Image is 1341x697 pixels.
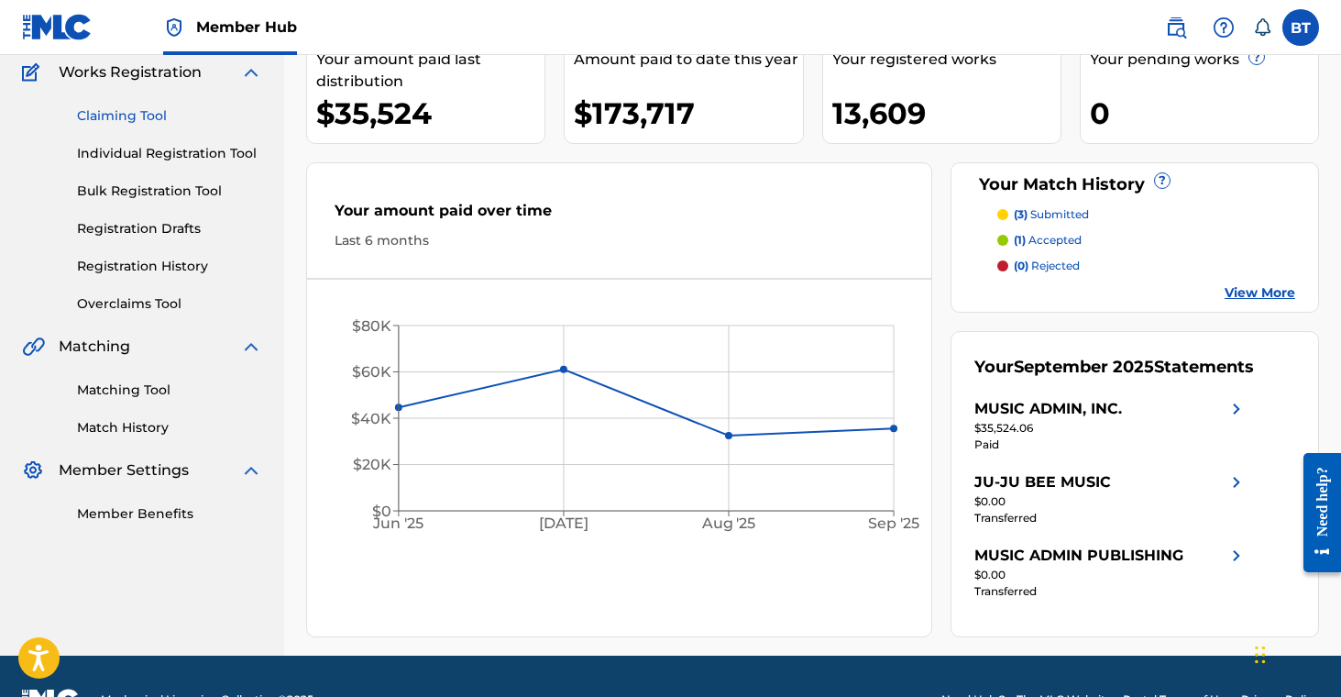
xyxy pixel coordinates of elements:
[701,515,756,533] tspan: Aug '25
[1090,49,1318,71] div: Your pending works
[1255,627,1266,682] div: Drag
[22,14,93,40] img: MLC Logo
[77,504,262,524] a: Member Benefits
[1014,258,1080,274] p: rejected
[316,93,544,134] div: $35,524
[832,93,1061,134] div: 13,609
[997,232,1295,249] a: (1) accepted
[974,437,1247,453] div: Paid
[1155,173,1170,188] span: ?
[974,545,1247,600] a: MUSIC ADMIN PUBLISHINGright chevron icon$0.00Transferred
[1226,545,1248,567] img: right chevron icon
[974,471,1111,493] div: JU-JU BEE MUSIC
[335,200,904,231] div: Your amount paid over time
[974,567,1247,583] div: $0.00
[77,144,262,163] a: Individual Registration Tool
[1014,232,1082,249] p: accepted
[974,172,1295,197] div: Your Match History
[77,106,262,126] a: Claiming Tool
[1226,398,1248,420] img: right chevron icon
[352,317,391,335] tspan: $80K
[1225,283,1295,303] a: View More
[240,459,262,481] img: expand
[1014,357,1154,377] span: September 2025
[974,493,1247,510] div: $0.00
[316,49,544,93] div: Your amount paid last distribution
[1090,93,1318,134] div: 0
[1158,9,1194,46] a: Public Search
[1014,259,1028,272] span: (0)
[240,336,262,358] img: expand
[574,93,802,134] div: $173,717
[1253,18,1271,37] div: Notifications
[997,206,1295,223] a: (3) submitted
[574,49,802,71] div: Amount paid to date this year
[974,583,1247,600] div: Transferred
[1014,206,1089,223] p: submitted
[1205,9,1242,46] div: Help
[1165,17,1187,39] img: search
[974,471,1247,526] a: JU-JU BEE MUSICright chevron icon$0.00Transferred
[22,459,44,481] img: Member Settings
[974,355,1254,380] div: Your Statements
[1213,17,1235,39] img: help
[77,257,262,276] a: Registration History
[77,182,262,201] a: Bulk Registration Tool
[974,398,1122,420] div: MUSIC ADMIN, INC.
[869,515,920,533] tspan: Sep '25
[539,515,588,533] tspan: [DATE]
[77,381,262,400] a: Matching Tool
[59,459,189,481] span: Member Settings
[59,61,202,83] span: Works Registration
[1282,9,1319,46] div: User Menu
[997,258,1295,274] a: (0) rejected
[373,515,424,533] tspan: Jun '25
[832,49,1061,71] div: Your registered works
[59,336,130,358] span: Matching
[77,418,262,437] a: Match History
[1014,233,1026,247] span: (1)
[1226,471,1248,493] img: right chevron icon
[22,61,46,83] img: Works Registration
[22,336,45,358] img: Matching
[77,219,262,238] a: Registration Drafts
[335,231,904,250] div: Last 6 months
[196,17,297,38] span: Member Hub
[974,545,1183,567] div: MUSIC ADMIN PUBLISHING
[1290,439,1341,587] iframe: Resource Center
[240,61,262,83] img: expand
[1014,207,1028,221] span: (3)
[1249,50,1264,64] span: ?
[974,420,1247,437] div: $35,524.06
[353,456,391,473] tspan: $20K
[974,510,1247,526] div: Transferred
[352,363,391,381] tspan: $60K
[1249,609,1341,697] iframe: Chat Widget
[77,294,262,314] a: Overclaims Tool
[372,503,391,520] tspan: $0
[351,410,391,427] tspan: $40K
[163,17,185,39] img: Top Rightsholder
[974,398,1247,453] a: MUSIC ADMIN, INC.right chevron icon$35,524.06Paid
